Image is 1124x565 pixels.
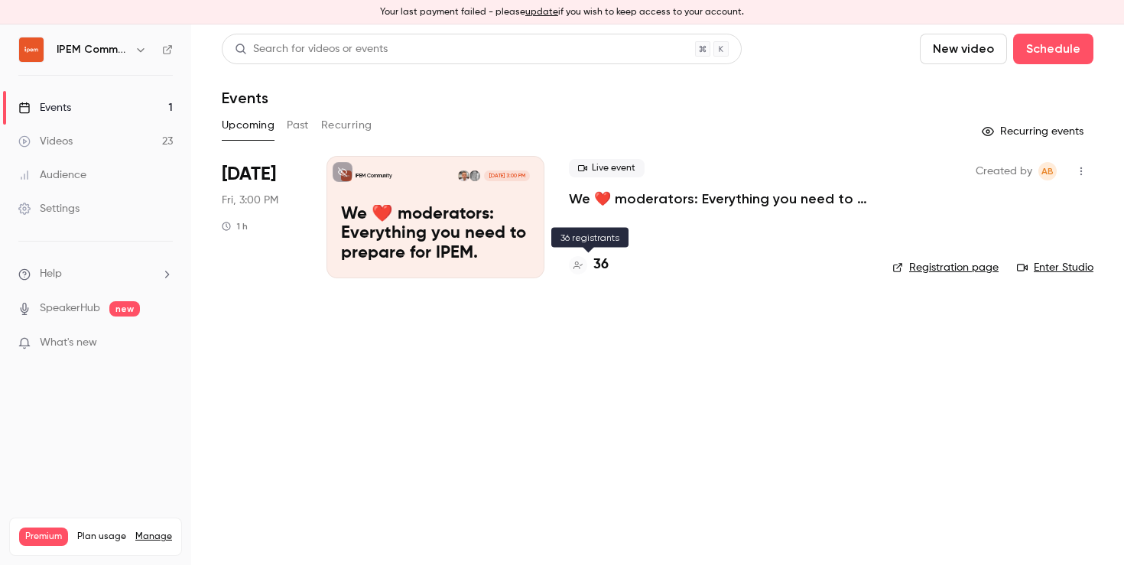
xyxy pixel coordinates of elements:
[40,266,62,282] span: Help
[18,201,80,216] div: Settings
[222,193,278,208] span: Fri, 3:00 PM
[40,335,97,351] span: What's new
[326,156,544,278] a: We ❤️ moderators: Everything you need to prepare for IPEM.IPEM CommunityAsh BarryMatt Robinson[DA...
[235,41,388,57] div: Search for videos or events
[222,113,275,138] button: Upcoming
[154,336,173,350] iframe: Noticeable Trigger
[40,300,100,317] a: SpeakerHub
[222,162,276,187] span: [DATE]
[1013,34,1093,64] button: Schedule
[18,134,73,149] div: Videos
[19,37,44,62] img: IPEM Community
[976,162,1032,180] span: Created by
[135,531,172,543] a: Manage
[19,528,68,546] span: Premium
[484,170,529,181] span: [DATE] 3:00 PM
[222,156,302,278] div: Aug 29 Fri, 12:00 PM (Europe/London)
[569,255,609,275] a: 36
[892,260,999,275] a: Registration page
[569,190,868,208] a: We ❤️ moderators: Everything you need to prepare for IPEM.
[920,34,1007,64] button: New video
[321,113,372,138] button: Recurring
[109,301,140,317] span: new
[593,255,609,275] h4: 36
[1041,162,1054,180] span: AB
[525,5,558,19] button: update
[222,220,248,232] div: 1 h
[341,205,530,264] p: We ❤️ moderators: Everything you need to prepare for IPEM.
[287,113,309,138] button: Past
[18,266,173,282] li: help-dropdown-opener
[469,170,480,181] img: Ash Barry
[57,42,128,57] h6: IPEM Community
[1038,162,1057,180] span: Ashling Barry
[569,159,645,177] span: Live event
[975,119,1093,144] button: Recurring events
[1017,260,1093,275] a: Enter Studio
[458,170,469,181] img: Matt Robinson
[18,167,86,183] div: Audience
[77,531,126,543] span: Plan usage
[18,100,71,115] div: Events
[222,89,268,107] h1: Events
[380,5,744,19] p: Your last payment failed - please if you wish to keep access to your account.
[356,172,392,180] p: IPEM Community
